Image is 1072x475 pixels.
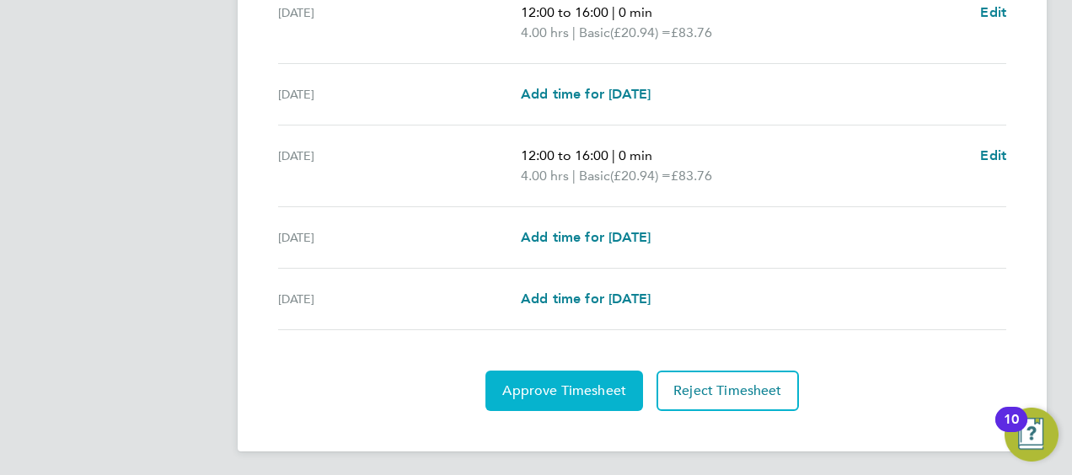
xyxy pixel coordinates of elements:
[612,4,615,20] span: |
[278,84,521,104] div: [DATE]
[278,146,521,186] div: [DATE]
[521,227,651,248] a: Add time for [DATE]
[521,147,608,163] span: 12:00 to 16:00
[278,289,521,309] div: [DATE]
[521,4,608,20] span: 12:00 to 16:00
[502,382,626,399] span: Approve Timesheet
[1005,408,1059,462] button: Open Resource Center, 10 new notifications
[278,3,521,43] div: [DATE]
[673,382,782,399] span: Reject Timesheet
[610,24,671,40] span: (£20.94) =
[521,229,651,245] span: Add time for [DATE]
[521,168,569,184] span: 4.00 hrs
[671,168,712,184] span: £83.76
[521,24,569,40] span: 4.00 hrs
[485,371,643,411] button: Approve Timesheet
[657,371,799,411] button: Reject Timesheet
[980,4,1006,20] span: Edit
[278,227,521,248] div: [DATE]
[980,146,1006,166] a: Edit
[521,291,651,307] span: Add time for [DATE]
[619,4,652,20] span: 0 min
[521,86,651,102] span: Add time for [DATE]
[619,147,652,163] span: 0 min
[612,147,615,163] span: |
[980,147,1006,163] span: Edit
[579,166,610,186] span: Basic
[572,168,576,184] span: |
[1004,419,1019,441] div: 10
[671,24,712,40] span: £83.76
[521,289,651,309] a: Add time for [DATE]
[610,168,671,184] span: (£20.94) =
[521,84,651,104] a: Add time for [DATE]
[572,24,576,40] span: |
[579,23,610,43] span: Basic
[980,3,1006,23] a: Edit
